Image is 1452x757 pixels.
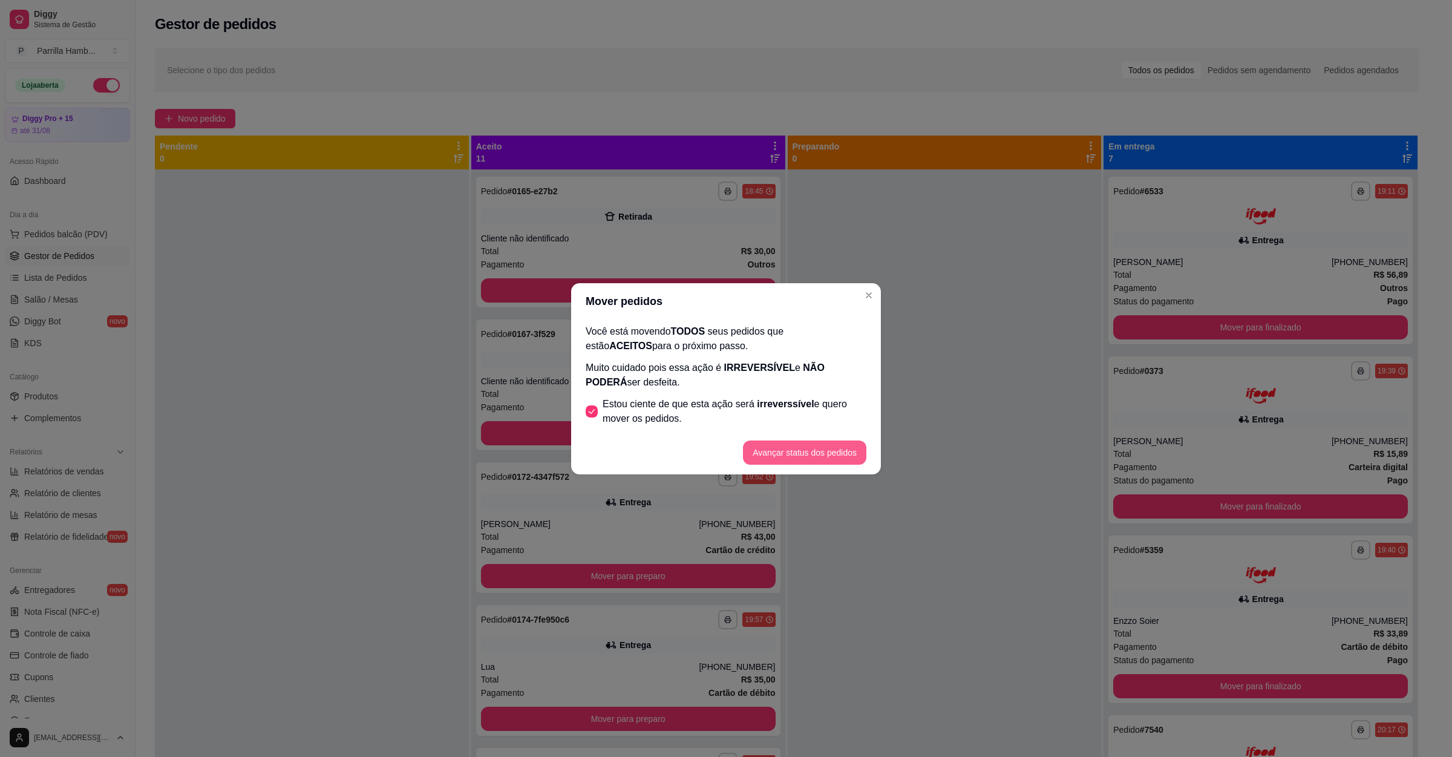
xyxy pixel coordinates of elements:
span: ACEITOS [609,341,652,351]
span: Estou ciente de que esta ação será e quero mover os pedidos. [603,397,866,426]
span: IRREVERSÍVEL [724,362,795,373]
p: Você está movendo seus pedidos que estão para o próximo passo. [586,324,866,353]
button: Close [859,286,878,305]
p: Muito cuidado pois essa ação é e ser desfeita. [586,361,866,390]
header: Mover pedidos [571,283,881,320]
button: Avançar status dos pedidos [743,441,866,465]
span: NÃO PODERÁ [586,362,825,387]
span: irreverssível [757,399,814,409]
span: TODOS [671,326,705,336]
